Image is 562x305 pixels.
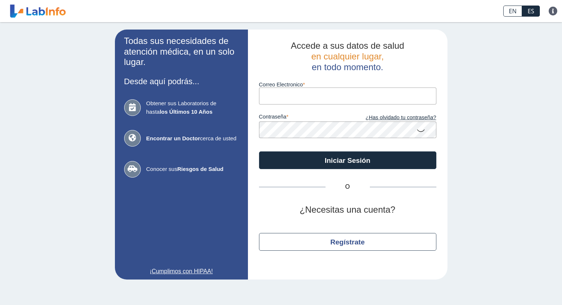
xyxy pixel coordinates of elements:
h2: Todas sus necesidades de atención médica, en un solo lugar. [124,36,239,68]
b: Riesgos de Salud [177,166,224,172]
a: EN [503,6,522,17]
label: Correo Electronico [259,82,436,88]
a: ¿Has olvidado tu contraseña? [348,114,436,122]
label: contraseña [259,114,348,122]
span: Obtener sus Laboratorios de hasta [146,99,239,116]
span: Accede a sus datos de salud [291,41,404,51]
b: los Últimos 10 Años [160,109,212,115]
span: Conocer sus [146,165,239,174]
span: en cualquier lugar, [311,51,384,61]
a: ES [522,6,540,17]
b: Encontrar un Doctor [146,135,200,141]
button: Regístrate [259,233,436,251]
span: O [326,182,370,191]
h2: ¿Necesitas una cuenta? [259,205,436,215]
span: cerca de usted [146,134,239,143]
span: en todo momento. [312,62,383,72]
button: Iniciar Sesión [259,151,436,169]
h3: Desde aquí podrás... [124,77,239,86]
a: ¡Cumplimos con HIPAA! [124,267,239,276]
